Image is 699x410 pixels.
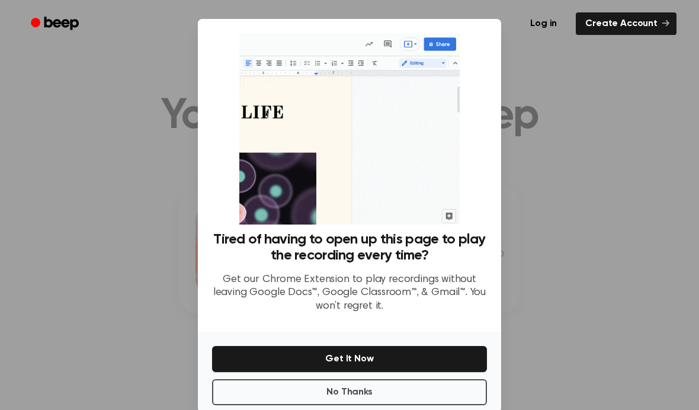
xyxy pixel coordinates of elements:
[23,12,89,36] a: Beep
[212,232,487,264] h3: Tired of having to open up this page to play the recording every time?
[576,12,676,35] a: Create Account
[518,10,569,37] a: Log in
[212,346,487,372] button: Get It Now
[212,379,487,405] button: No Thanks
[212,273,487,313] p: Get our Chrome Extension to play recordings without leaving Google Docs™, Google Classroom™, & Gm...
[239,33,459,225] img: Beep extension in action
